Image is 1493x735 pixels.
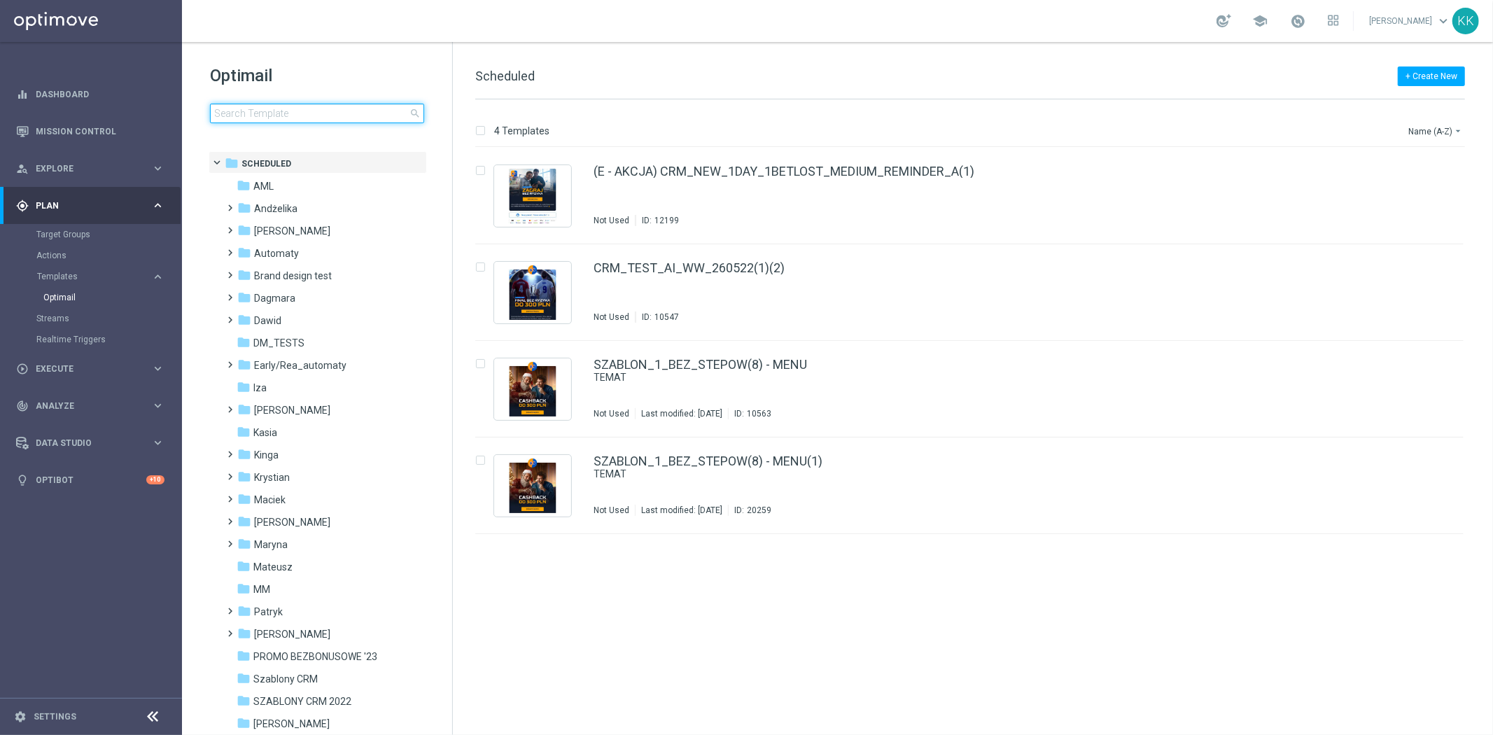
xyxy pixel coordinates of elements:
[16,88,29,101] i: equalizer
[37,272,137,281] span: Templates
[237,268,251,282] i: folder
[241,157,291,170] span: Scheduled
[254,493,286,506] span: Maciek
[16,474,29,486] i: lightbulb
[253,650,377,663] span: PROMO BEZBONUSOWE '23
[36,229,146,240] a: Target Groups
[36,224,181,245] div: Target Groups
[36,308,181,329] div: Streams
[15,200,165,211] button: gps_fixed Plan keyboard_arrow_right
[237,380,251,394] i: folder
[237,201,251,215] i: folder
[636,215,679,226] div: ID:
[475,69,535,83] span: Scheduled
[237,447,251,461] i: folder
[237,335,251,349] i: folder
[36,113,164,150] a: Mission Control
[237,716,251,730] i: folder
[16,162,151,175] div: Explore
[237,514,251,528] i: folder
[594,505,629,516] div: Not Used
[36,439,151,447] span: Data Studio
[594,311,629,323] div: Not Used
[15,475,165,486] button: lightbulb Optibot +10
[254,449,279,461] span: Kinga
[494,125,549,137] p: 4 Templates
[594,468,1405,481] div: TEMAT
[253,561,293,573] span: Mateusz
[461,437,1490,534] div: Press SPACE to select this row.
[254,292,295,304] span: Dagmara
[254,202,297,215] span: Andżelika
[43,292,146,303] a: Optimail
[253,180,274,192] span: AML
[36,271,165,282] button: Templates keyboard_arrow_right
[36,266,181,308] div: Templates
[498,265,568,320] img: 10547.jpeg
[254,628,330,640] span: Piotr G.
[16,400,29,412] i: track_changes
[594,358,807,371] a: SZABLON_1_BEZ_STEPOW(8) - MENU
[498,362,568,416] img: 10563.jpeg
[237,178,251,192] i: folder
[254,538,288,551] span: Maryna
[237,358,251,372] i: folder
[151,162,164,175] i: keyboard_arrow_right
[253,717,330,730] span: Tomek K.
[461,341,1490,437] div: Press SPACE to select this row.
[253,673,318,685] span: Szablony CRM
[16,199,151,212] div: Plan
[237,470,251,484] i: folder
[15,400,165,412] div: track_changes Analyze keyboard_arrow_right
[237,402,251,416] i: folder
[151,436,164,449] i: keyboard_arrow_right
[36,365,151,373] span: Execute
[16,363,29,375] i: play_circle_outline
[498,458,568,513] img: 20259.jpeg
[36,334,146,345] a: Realtime Triggers
[16,461,164,498] div: Optibot
[253,381,267,394] span: Iza
[151,362,164,375] i: keyboard_arrow_right
[237,582,251,596] i: folder
[1252,13,1268,29] span: school
[237,559,251,573] i: folder
[498,169,568,223] img: 12199.jpeg
[654,311,679,323] div: 10547
[16,162,29,175] i: person_search
[15,89,165,100] button: equalizer Dashboard
[237,492,251,506] i: folder
[151,270,164,283] i: keyboard_arrow_right
[36,329,181,350] div: Realtime Triggers
[16,76,164,113] div: Dashboard
[36,76,164,113] a: Dashboard
[254,404,330,416] span: Kamil N.
[15,126,165,137] div: Mission Control
[254,314,281,327] span: Dawid
[16,199,29,212] i: gps_fixed
[15,437,165,449] div: Data Studio keyboard_arrow_right
[36,313,146,324] a: Streams
[636,311,679,323] div: ID:
[237,223,251,237] i: folder
[36,164,151,173] span: Explore
[146,475,164,484] div: +10
[151,399,164,412] i: keyboard_arrow_right
[254,471,290,484] span: Krystian
[636,505,728,516] div: Last modified: [DATE]
[1452,125,1464,136] i: arrow_drop_down
[15,163,165,174] button: person_search Explore keyboard_arrow_right
[1398,66,1465,86] button: + Create New
[237,537,251,551] i: folder
[151,199,164,212] i: keyboard_arrow_right
[16,113,164,150] div: Mission Control
[253,337,304,349] span: DM_TESTS
[594,371,1373,384] a: TEMAT
[728,408,771,419] div: ID:
[36,250,146,261] a: Actions
[225,156,239,170] i: folder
